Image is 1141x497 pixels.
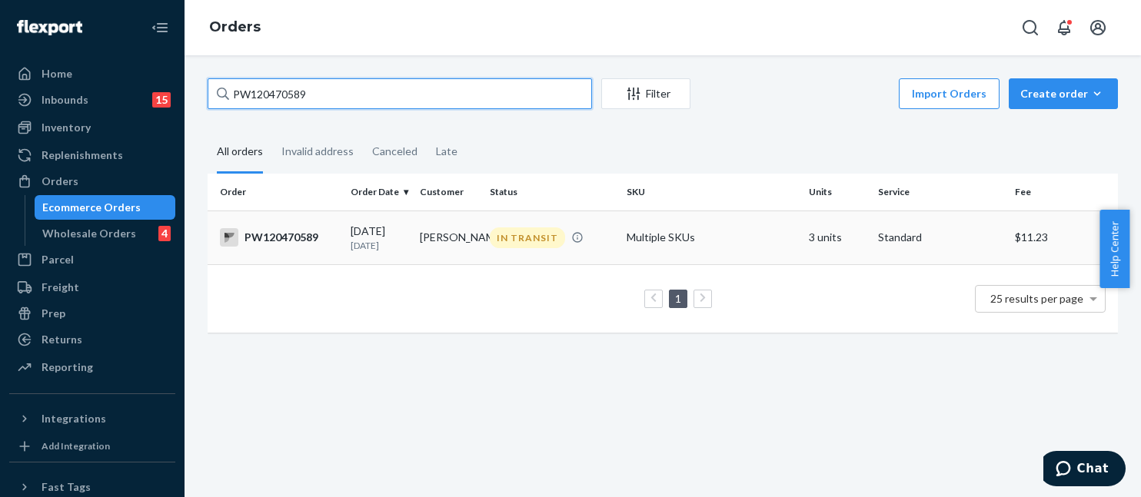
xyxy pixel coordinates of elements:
[42,332,82,347] div: Returns
[1009,78,1118,109] button: Create order
[42,306,65,321] div: Prep
[372,131,417,171] div: Canceled
[414,210,484,264] td: [PERSON_NAME]
[1020,86,1106,101] div: Create order
[1083,12,1113,43] button: Open account menu
[42,120,91,135] div: Inventory
[9,327,175,352] a: Returns
[602,86,690,101] div: Filter
[220,228,338,247] div: PW120470589
[9,406,175,431] button: Integrations
[672,292,684,305] a: Page 1 is your current page
[42,359,93,375] div: Reporting
[9,115,175,140] a: Inventory
[1049,12,1079,43] button: Open notifications
[9,247,175,272] a: Parcel
[351,224,408,252] div: [DATE]
[42,252,74,267] div: Parcel
[803,174,873,210] th: Units
[9,88,175,112] a: Inbounds15
[9,143,175,167] a: Replenishments
[152,92,171,108] div: 15
[158,226,171,241] div: 4
[35,195,176,220] a: Ecommerce Orders
[990,292,1083,305] span: 25 results per page
[1009,174,1118,210] th: Fee
[899,78,1000,109] button: Import Orders
[42,411,106,426] div: Integrations
[9,169,175,194] a: Orders
[42,174,78,189] div: Orders
[484,174,620,210] th: Status
[9,301,175,326] a: Prep
[9,437,175,456] a: Add Integration
[872,174,1009,210] th: Service
[209,18,261,35] a: Orders
[1043,451,1126,489] iframe: Opens a widget where you can chat to one of our agents
[601,78,690,109] button: Filter
[42,147,123,163] div: Replenishments
[42,200,141,215] div: Ecommerce Orders
[145,12,175,43] button: Close Navigation
[208,78,592,109] input: Search orders
[878,230,1003,245] p: Standard
[42,280,79,295] div: Freight
[490,227,565,248] div: IN TRANSIT
[436,131,457,171] div: Late
[208,174,344,210] th: Order
[620,210,803,264] td: Multiple SKUs
[42,66,72,81] div: Home
[42,92,88,108] div: Inbounds
[197,5,273,50] ol: breadcrumbs
[803,210,873,264] td: 3 units
[9,355,175,379] a: Reporting
[1009,210,1118,264] td: $11.23
[9,275,175,300] a: Freight
[620,174,803,210] th: SKU
[17,20,82,35] img: Flexport logo
[420,185,477,198] div: Customer
[344,174,414,210] th: Order Date
[42,439,110,452] div: Add Integration
[351,239,408,252] p: [DATE]
[9,61,175,86] a: Home
[1015,12,1046,43] button: Open Search Box
[35,221,176,246] a: Wholesale Orders4
[42,226,136,241] div: Wholesale Orders
[1099,210,1129,288] button: Help Center
[42,479,91,495] div: Fast Tags
[281,131,354,171] div: Invalid address
[217,131,263,174] div: All orders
